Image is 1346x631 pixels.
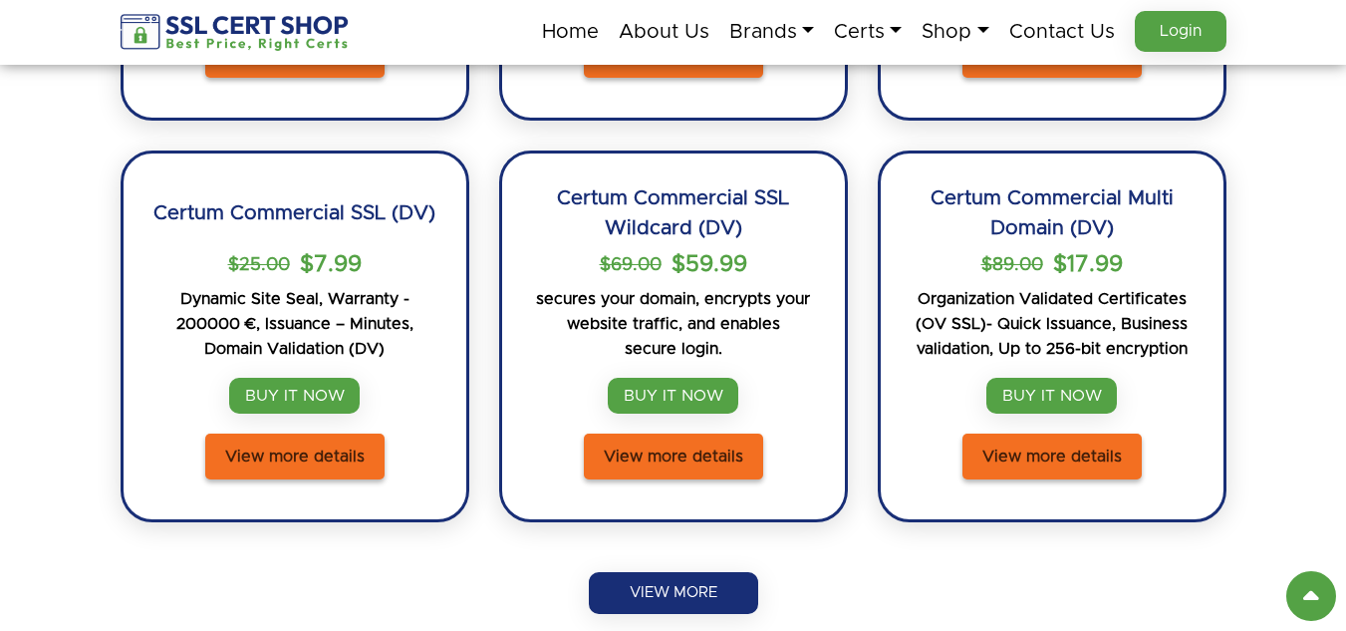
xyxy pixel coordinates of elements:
[228,250,290,280] p: $25.00
[619,11,709,53] a: About Us
[121,14,351,51] img: sslcertshop-logo
[589,572,758,614] a: VIEW MORE
[834,11,902,53] a: Certs
[1009,11,1115,53] a: Contact Us
[1135,11,1226,52] a: Login
[542,11,599,53] a: Home
[911,287,1194,362] p: Organization Validated Certificates (OV SSL)- Quick Issuance, Business validation, Up to 256-bit ...
[1053,250,1123,280] span: $17.99
[229,378,360,414] a: BUY IT NOW
[584,434,763,479] a: View more details
[600,250,662,280] p: $69.00
[153,183,435,243] h2: Certum Commercial SSL (DV)
[532,183,815,243] h2: Certum Commercial SSL Wildcard (DV)
[608,378,738,414] a: BUY IT NOW
[962,434,1142,479] a: View more details
[672,250,747,280] span: $59.99
[986,378,1117,414] a: BUY IT NOW
[911,183,1194,243] h2: Certum Commercial Multi Domain (DV)
[729,11,814,53] a: Brands
[300,250,362,280] span: $7.99
[532,287,815,362] p: secures your domain, encrypts your website traffic, and enables secure login.
[922,11,988,53] a: Shop
[205,434,385,479] a: View more details
[153,287,436,362] p: Dynamic Site Seal, Warranty - 200000 €, Issuance – Minutes, Domain Validation (DV)
[981,250,1043,280] p: $89.00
